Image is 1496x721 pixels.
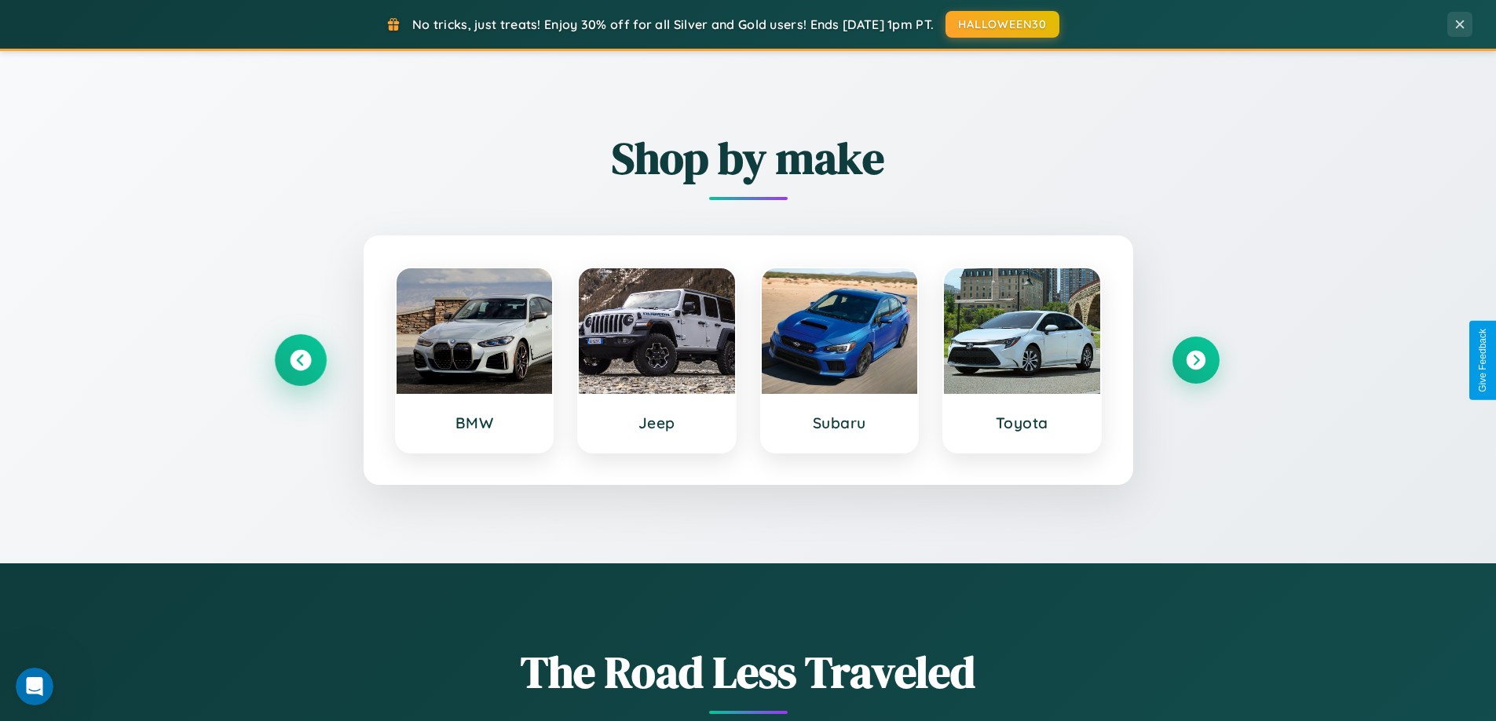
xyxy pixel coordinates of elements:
[277,642,1220,702] h1: The Road Less Traveled
[1477,329,1488,392] div: Give Feedback
[412,413,537,432] h3: BMW
[277,128,1220,188] h2: Shop by make
[594,413,719,432] h3: Jeep
[16,668,53,705] iframe: Intercom live chat
[946,11,1059,38] button: HALLOWEEN30
[412,16,934,32] span: No tricks, just treats! Enjoy 30% off for all Silver and Gold users! Ends [DATE] 1pm PT.
[960,413,1085,432] h3: Toyota
[777,413,902,432] h3: Subaru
